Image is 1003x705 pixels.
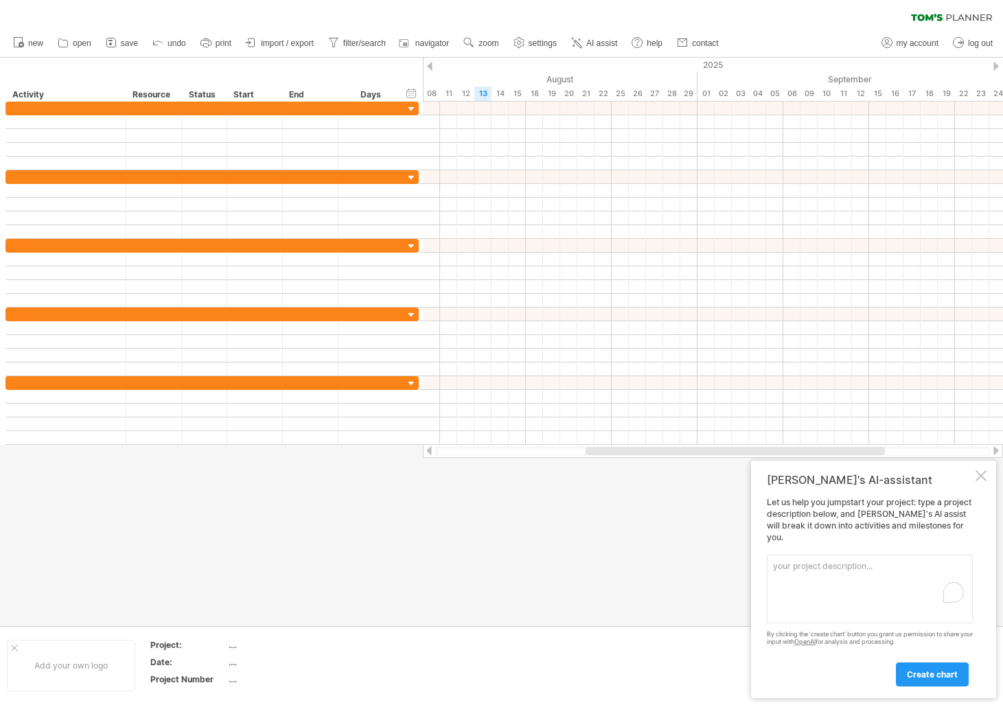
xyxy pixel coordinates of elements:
[492,86,509,101] div: Thursday, 14 August 2025
[698,86,715,101] div: Monday, 1 September 2025
[325,34,390,52] a: filter/search
[543,86,560,101] div: Tuesday, 19 August 2025
[732,86,749,101] div: Wednesday, 3 September 2025
[423,86,440,101] div: Friday, 8 August 2025
[646,86,663,101] div: Wednesday, 27 August 2025
[7,640,135,691] div: Add your own logo
[289,88,330,102] div: End
[229,639,344,651] div: ....
[767,555,973,623] textarea: To enrich screen reader interactions, please activate Accessibility in Grammarly extension settings
[343,38,386,48] span: filter/search
[949,34,997,52] a: log out
[896,662,969,686] a: create chart
[189,88,219,102] div: Status
[852,86,869,101] div: Friday, 12 September 2025
[197,34,235,52] a: print
[647,38,662,48] span: help
[818,86,835,101] div: Wednesday, 10 September 2025
[229,673,344,685] div: ....
[150,656,226,668] div: Date:
[800,86,818,101] div: Tuesday, 9 September 2025
[54,34,95,52] a: open
[692,38,719,48] span: contact
[12,88,118,102] div: Activity
[397,34,453,52] a: navigator
[673,34,723,52] a: contact
[568,34,621,52] a: AI assist
[526,86,543,101] div: Monday, 18 August 2025
[150,639,226,651] div: Project:
[586,38,617,48] span: AI assist
[460,34,503,52] a: zoom
[680,86,698,101] div: Friday, 29 August 2025
[168,38,186,48] span: undo
[229,656,344,668] div: ....
[767,497,973,686] div: Let us help you jumpstart your project: type a project description below, and [PERSON_NAME]'s AI ...
[121,38,138,48] span: save
[907,669,958,680] span: create chart
[921,86,938,101] div: Thursday, 18 September 2025
[629,86,646,101] div: Tuesday, 26 August 2025
[28,38,43,48] span: new
[261,38,314,48] span: import / export
[132,88,174,102] div: Resource
[73,38,91,48] span: open
[628,34,667,52] a: help
[595,86,612,101] div: Friday, 22 August 2025
[560,86,577,101] div: Wednesday, 20 August 2025
[612,86,629,101] div: Monday, 25 August 2025
[715,86,732,101] div: Tuesday, 2 September 2025
[783,86,800,101] div: Monday, 8 September 2025
[886,86,903,101] div: Tuesday, 16 September 2025
[149,34,190,52] a: undo
[972,86,989,101] div: Tuesday, 23 September 2025
[749,86,766,101] div: Thursday, 4 September 2025
[878,34,943,52] a: my account
[474,86,492,101] div: Wednesday, 13 August 2025
[337,72,698,86] div: August 2025
[767,473,973,487] div: [PERSON_NAME]'s AI-assistant
[903,86,921,101] div: Wednesday, 17 September 2025
[457,86,474,101] div: Tuesday, 12 August 2025
[955,86,972,101] div: Monday, 22 September 2025
[767,631,973,646] div: By clicking the 'create chart' button you grant us permission to share your input with for analys...
[440,86,457,101] div: Monday, 11 August 2025
[663,86,680,101] div: Thursday, 28 August 2025
[938,86,955,101] div: Friday, 19 September 2025
[509,86,526,101] div: Friday, 15 August 2025
[479,38,498,48] span: zoom
[869,86,886,101] div: Monday, 15 September 2025
[242,34,318,52] a: import / export
[150,673,226,685] div: Project Number
[897,38,938,48] span: my account
[968,38,993,48] span: log out
[233,88,275,102] div: Start
[216,38,231,48] span: print
[10,34,47,52] a: new
[835,86,852,101] div: Thursday, 11 September 2025
[338,88,403,102] div: Days
[102,34,142,52] a: save
[415,38,449,48] span: navigator
[794,638,816,645] a: OpenAI
[529,38,557,48] span: settings
[510,34,561,52] a: settings
[577,86,595,101] div: Thursday, 21 August 2025
[766,86,783,101] div: Friday, 5 September 2025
